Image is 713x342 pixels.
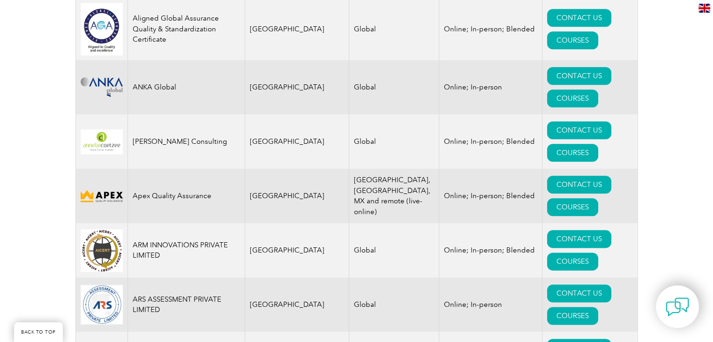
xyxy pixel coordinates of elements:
[547,89,598,107] a: COURSES
[81,77,123,97] img: c09c33f4-f3a0-ea11-a812-000d3ae11abd-logo.png
[349,114,439,169] td: Global
[439,169,542,223] td: Online; In-person; Blended
[547,253,598,270] a: COURSES
[666,295,689,319] img: contact-chat.png
[128,223,245,277] td: ARM INNOVATIONS PRIVATE LIMITED
[547,9,611,27] a: CONTACT US
[547,31,598,49] a: COURSES
[128,114,245,169] td: [PERSON_NAME] Consulting
[128,169,245,223] td: Apex Quality Assurance
[547,176,611,193] a: CONTACT US
[547,67,611,85] a: CONTACT US
[245,223,349,277] td: [GEOGRAPHIC_DATA]
[245,169,349,223] td: [GEOGRAPHIC_DATA]
[439,277,542,332] td: Online; In-person
[81,188,123,204] img: cdfe6d45-392f-f011-8c4d-000d3ad1ee32-logo.png
[547,307,598,325] a: COURSES
[349,277,439,332] td: Global
[547,198,598,216] a: COURSES
[128,60,245,114] td: ANKA Global
[349,223,439,277] td: Global
[547,230,611,248] a: CONTACT US
[128,277,245,332] td: ARS ASSESSMENT PRIVATE LIMITED
[245,277,349,332] td: [GEOGRAPHIC_DATA]
[439,60,542,114] td: Online; In-person
[81,285,123,324] img: 509b7a2e-6565-ed11-9560-0022481565fd-logo.png
[81,129,123,154] img: 4c453107-f848-ef11-a316-002248944286-logo.png
[349,169,439,223] td: [GEOGRAPHIC_DATA], [GEOGRAPHIC_DATA], MX and remote (live-online)
[547,121,611,139] a: CONTACT US
[547,144,598,162] a: COURSES
[245,114,349,169] td: [GEOGRAPHIC_DATA]
[81,229,123,272] img: d4f7149c-8dc9-ef11-a72f-002248108aed-logo.jpg
[245,60,349,114] td: [GEOGRAPHIC_DATA]
[439,114,542,169] td: Online; In-person; Blended
[349,60,439,114] td: Global
[439,223,542,277] td: Online; In-person; Blended
[14,322,63,342] a: BACK TO TOP
[698,4,710,13] img: en
[547,284,611,302] a: CONTACT US
[81,3,123,55] img: 049e7a12-d1a0-ee11-be37-00224893a058-logo.jpg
